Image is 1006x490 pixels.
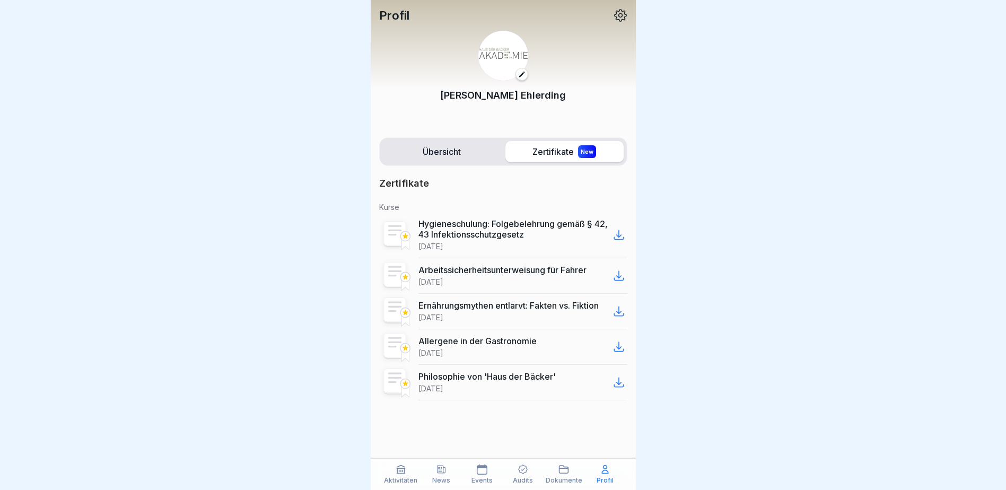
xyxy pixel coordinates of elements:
[505,141,624,162] label: Zertifikate
[578,145,596,158] div: New
[418,384,443,393] p: [DATE]
[418,242,443,251] p: [DATE]
[418,265,587,275] p: Arbeitssicherheitsunterweisung für Fahrer
[418,277,443,287] p: [DATE]
[418,371,556,382] p: Philosophie von 'Haus der Bäcker'
[418,348,443,358] p: [DATE]
[440,88,566,102] p: [PERSON_NAME] Ehlerding
[597,477,614,484] p: Profil
[418,313,443,322] p: [DATE]
[471,477,493,484] p: Events
[418,218,610,240] p: Hygieneschulung: Folgebelehrung gemäß § 42, 43 Infektionsschutzgesetz
[418,300,599,311] p: Ernährungsmythen entlarvt: Fakten vs. Fiktion
[379,8,409,22] p: Profil
[384,477,417,484] p: Aktivitäten
[432,477,450,484] p: News
[418,336,537,346] p: Allergene in der Gastronomie
[478,31,528,81] img: h1uq8udo25ity8yr8xlavs7l.png
[383,141,501,162] label: Übersicht
[379,177,429,190] p: Zertifikate
[379,203,627,212] p: Kurse
[513,477,533,484] p: Audits
[546,477,582,484] p: Dokumente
